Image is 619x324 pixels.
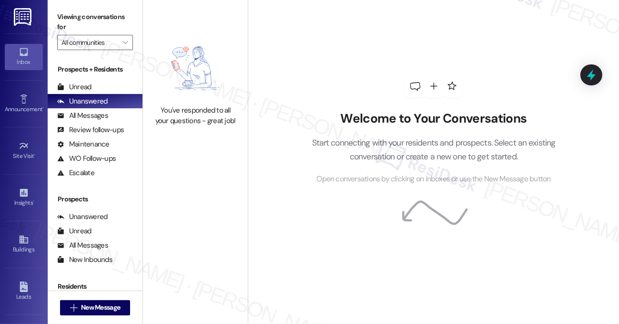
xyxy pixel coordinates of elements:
[57,168,94,178] div: Escalate
[5,231,43,257] a: Buildings
[5,138,43,164] a: Site Visit •
[57,255,112,265] div: New Inbounds
[5,279,43,304] a: Leads
[81,303,120,313] span: New Message
[5,44,43,70] a: Inbox
[48,282,142,292] div: Residents
[316,173,550,185] span: Open conversations by clicking on inboxes or use the New Message button
[122,39,128,46] i: 
[57,212,108,222] div: Unanswered
[57,111,108,121] div: All Messages
[57,139,110,149] div: Maintenance
[57,10,133,35] label: Viewing conversations for
[70,304,77,312] i: 
[48,194,142,204] div: Prospects
[57,154,116,164] div: WO Follow-ups
[34,151,36,158] span: •
[297,111,570,126] h2: Welcome to Your Conversations
[57,226,91,236] div: Unread
[42,105,44,111] span: •
[297,136,570,163] p: Start connecting with your residents and prospects. Select an existing conversation or create a n...
[57,240,108,251] div: All Messages
[61,35,118,50] input: All communities
[33,198,34,205] span: •
[14,8,33,26] img: ResiDesk Logo
[57,82,91,92] div: Unread
[60,300,131,315] button: New Message
[153,105,237,126] div: You've responded to all your questions - great job!
[57,125,124,135] div: Review follow-ups
[57,96,108,106] div: Unanswered
[5,185,43,210] a: Insights •
[48,64,142,74] div: Prospects + Residents
[153,36,237,101] img: empty-state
